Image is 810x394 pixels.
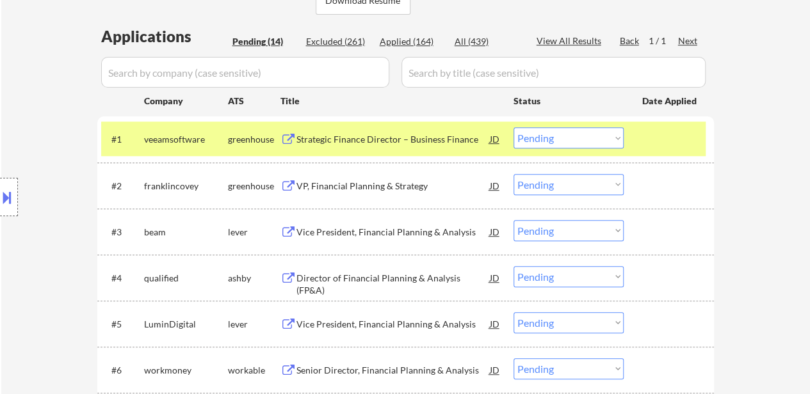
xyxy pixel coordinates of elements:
[296,226,490,239] div: Vice President, Financial Planning & Analysis
[489,220,501,243] div: JD
[232,35,296,48] div: Pending (14)
[228,272,280,285] div: ashby
[228,133,280,146] div: greenhouse
[455,35,519,48] div: All (439)
[489,358,501,381] div: JD
[101,57,389,88] input: Search by company (case sensitive)
[489,174,501,197] div: JD
[306,35,370,48] div: Excluded (261)
[111,364,134,377] div: #6
[489,127,501,150] div: JD
[296,180,490,193] div: VP, Financial Planning & Strategy
[280,95,501,107] div: Title
[144,364,228,377] div: workmoney
[514,89,624,112] div: Status
[296,364,490,377] div: Senior Director, Financial Planning & Analysis
[489,312,501,335] div: JD
[228,226,280,239] div: lever
[678,35,699,47] div: Next
[101,29,228,44] div: Applications
[228,95,280,107] div: ATS
[296,318,490,331] div: Vice President, Financial Planning & Analysis
[642,95,699,107] div: Date Applied
[537,35,605,47] div: View All Results
[649,35,678,47] div: 1 / 1
[228,180,280,193] div: greenhouse
[144,318,228,331] div: LuminDigital
[228,318,280,331] div: lever
[489,266,501,289] div: JD
[111,318,134,331] div: #5
[401,57,706,88] input: Search by title (case sensitive)
[620,35,640,47] div: Back
[296,133,490,146] div: Strategic Finance Director – Business Finance
[296,272,490,297] div: Director of Financial Planning & Analysis (FP&A)
[380,35,444,48] div: Applied (164)
[228,364,280,377] div: workable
